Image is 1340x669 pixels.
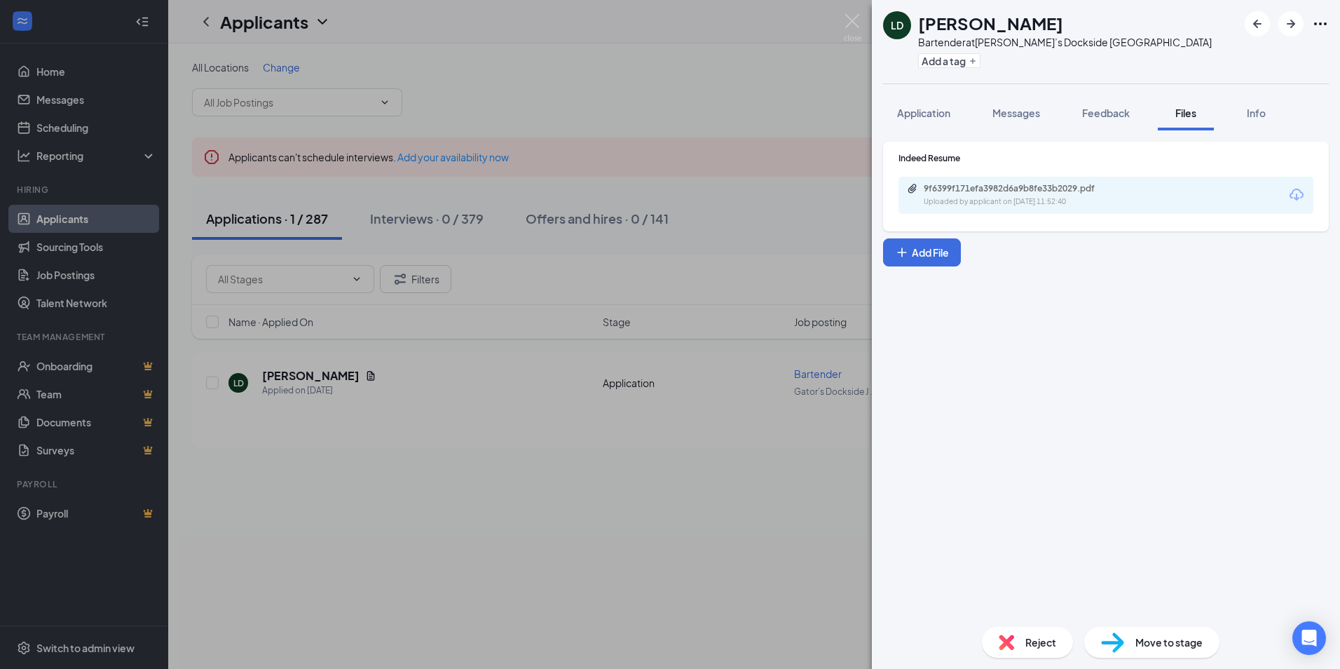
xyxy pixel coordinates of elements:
div: 9f6399f171efa3982d6a9b8fe33b2029.pdf [924,183,1120,194]
div: Open Intercom Messenger [1292,621,1326,655]
svg: Ellipses [1312,15,1329,32]
div: LD [891,18,903,32]
button: ArrowRight [1278,11,1304,36]
button: ArrowLeftNew [1245,11,1270,36]
a: Paperclip9f6399f171efa3982d6a9b8fe33b2029.pdfUploaded by applicant on [DATE] 11:52:40 [907,183,1134,208]
span: Info [1247,107,1266,119]
svg: ArrowRight [1283,15,1299,32]
svg: Paperclip [907,183,918,194]
div: Indeed Resume [898,152,1313,164]
svg: Plus [895,245,909,259]
button: Add FilePlus [883,238,961,266]
div: Bartender at [PERSON_NAME]’s Dockside [GEOGRAPHIC_DATA] [918,35,1212,49]
button: PlusAdd a tag [918,53,980,68]
svg: ArrowLeftNew [1249,15,1266,32]
span: Reject [1025,635,1056,650]
svg: Plus [969,57,977,65]
span: Application [897,107,950,119]
span: Messages [992,107,1040,119]
span: Feedback [1082,107,1130,119]
span: Files [1175,107,1196,119]
h1: [PERSON_NAME] [918,11,1063,35]
div: Uploaded by applicant on [DATE] 11:52:40 [924,196,1134,208]
span: Move to stage [1135,635,1203,650]
svg: Download [1288,187,1305,203]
